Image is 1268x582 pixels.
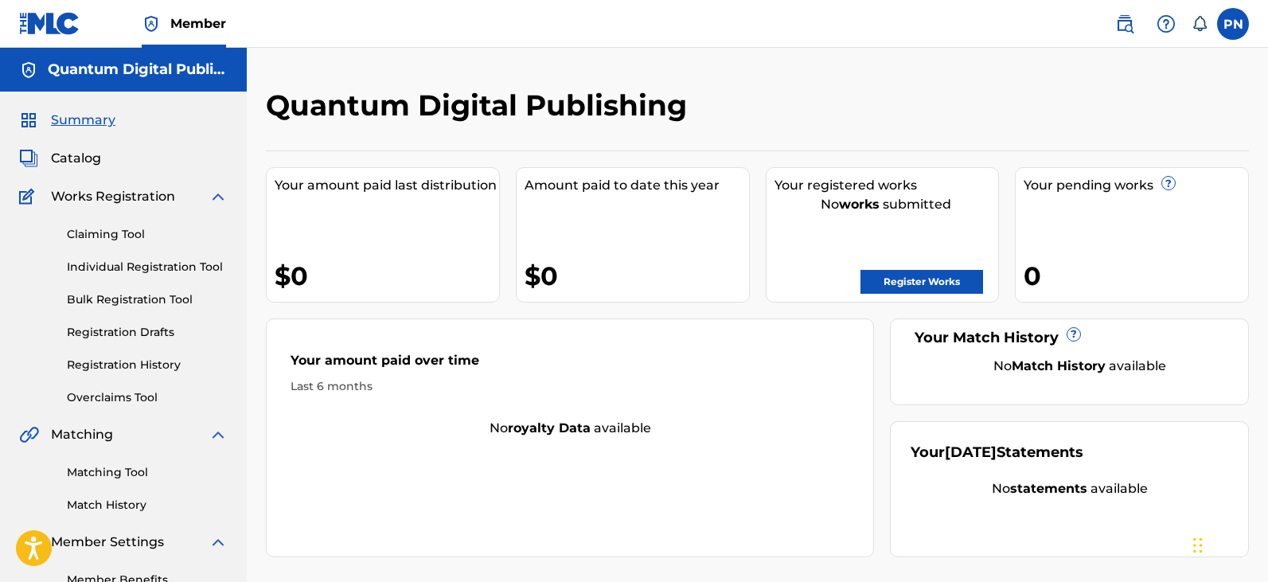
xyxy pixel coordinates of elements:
[266,88,695,123] h2: Quantum Digital Publishing
[1024,176,1248,195] div: Your pending works
[142,14,161,33] img: Top Rightsholder
[1012,358,1106,373] strong: Match History
[51,425,113,444] span: Matching
[51,533,164,552] span: Member Settings
[275,176,499,195] div: Your amount paid last distribution
[1188,506,1268,582] iframe: Chat Widget
[774,176,999,195] div: Your registered works
[1024,258,1248,294] div: 0
[51,187,175,206] span: Works Registration
[1192,16,1208,32] div: Notifications
[51,149,101,168] span: Catalog
[19,149,101,168] a: CatalogCatalog
[67,497,228,514] a: Match History
[209,425,228,444] img: expand
[931,357,1228,376] div: No available
[19,149,38,168] img: Catalog
[1223,362,1268,490] iframe: Resource Center
[67,464,228,481] a: Matching Tool
[945,443,997,461] span: [DATE]
[209,533,228,552] img: expand
[209,187,228,206] img: expand
[19,111,38,130] img: Summary
[67,291,228,308] a: Bulk Registration Tool
[291,378,849,395] div: Last 6 months
[525,258,749,294] div: $0
[19,61,38,80] img: Accounts
[19,187,40,206] img: Works Registration
[911,327,1228,349] div: Your Match History
[839,197,880,212] strong: works
[1109,8,1141,40] a: Public Search
[911,479,1228,498] div: No available
[19,425,39,444] img: Matching
[67,389,228,406] a: Overclaims Tool
[1217,8,1249,40] div: User Menu
[1157,14,1176,33] img: help
[67,226,228,243] a: Claiming Tool
[1150,8,1182,40] div: Help
[51,111,115,130] span: Summary
[525,176,749,195] div: Amount paid to date this year
[911,442,1083,463] div: Your Statements
[774,195,999,214] div: No submitted
[1162,177,1175,189] span: ?
[67,324,228,341] a: Registration Drafts
[19,111,115,130] a: SummarySummary
[48,61,228,79] h5: Quantum Digital Publishing
[860,270,983,294] a: Register Works
[1193,521,1203,569] div: Drag
[67,357,228,373] a: Registration History
[19,533,38,552] img: Member Settings
[275,258,499,294] div: $0
[19,12,80,35] img: MLC Logo
[291,351,849,378] div: Your amount paid over time
[1067,328,1080,341] span: ?
[67,259,228,275] a: Individual Registration Tool
[267,419,873,438] div: No available
[170,14,226,33] span: Member
[1010,481,1087,496] strong: statements
[1115,14,1134,33] img: search
[508,420,591,436] strong: royalty data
